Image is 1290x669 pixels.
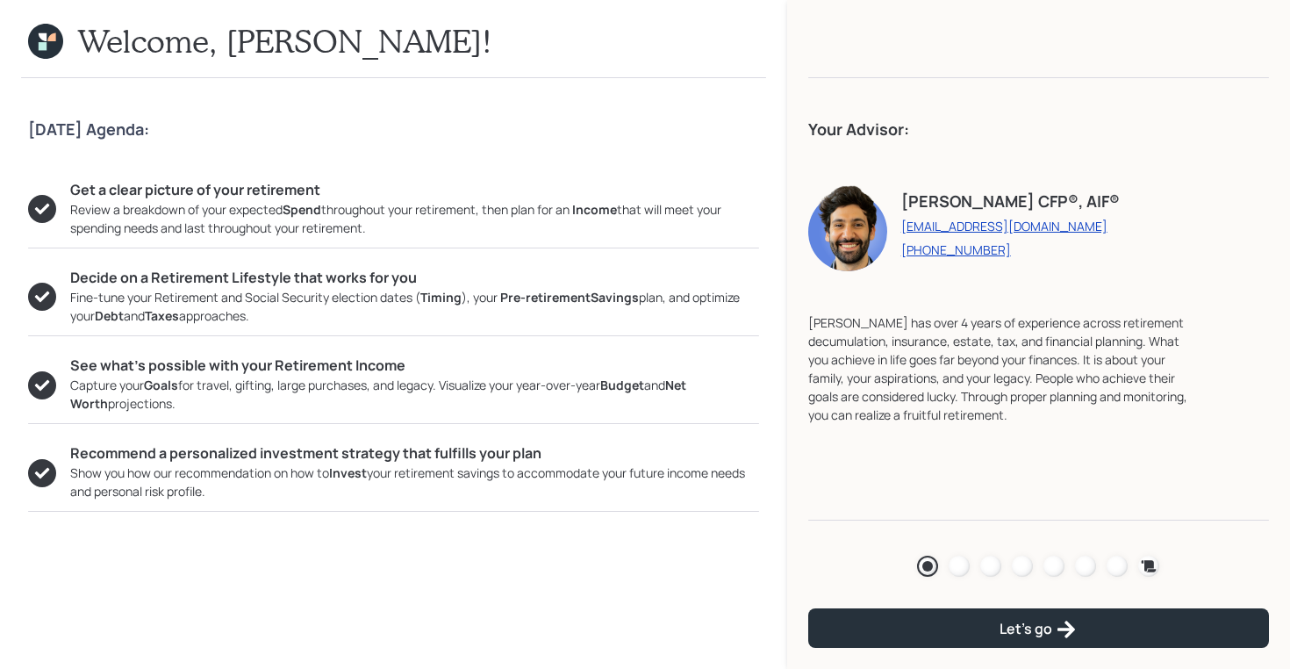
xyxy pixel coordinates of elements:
b: Net Worth [70,377,686,412]
b: Debt [95,307,124,324]
div: Let's go [1000,619,1077,640]
b: Goals [144,377,178,393]
h1: Welcome, [PERSON_NAME]! [77,22,492,60]
h5: Get a clear picture of your retirement [70,182,759,198]
img: eric-schwartz-headshot.png [808,183,887,271]
b: Income [572,201,617,218]
button: Let's go [808,608,1269,648]
h4: [PERSON_NAME] CFP®, AIF® [901,192,1120,212]
div: Show you how our recommendation on how to your retirement savings to accommodate your future inco... [70,464,759,500]
h4: Your Advisor: [808,120,1269,140]
h5: Recommend a personalized investment strategy that fulfills your plan [70,445,759,462]
div: [PERSON_NAME] has over 4 years of experience across retirement decumulation, insurance, estate, t... [808,313,1199,424]
b: Invest [329,464,367,481]
a: [PHONE_NUMBER] [901,241,1120,258]
b: Timing [420,289,462,306]
b: Pre-retirement [500,289,591,306]
div: Capture your for travel, gifting, large purchases, and legacy. Visualize your year-over-year and ... [70,376,759,413]
a: [EMAIL_ADDRESS][DOMAIN_NAME] [901,218,1120,234]
b: Budget [600,377,644,393]
h4: [DATE] Agenda: [28,120,759,140]
div: Fine-tune your Retirement and Social Security election dates ( ), your plan, and optimize your an... [70,288,759,325]
div: Review a breakdown of your expected throughout your retirement, then plan for an that will meet y... [70,200,759,237]
b: Spend [283,201,321,218]
b: Savings [591,289,639,306]
b: Taxes [145,307,179,324]
h5: See what’s possible with your Retirement Income [70,357,759,374]
h5: Decide on a Retirement Lifestyle that works for you [70,270,759,286]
